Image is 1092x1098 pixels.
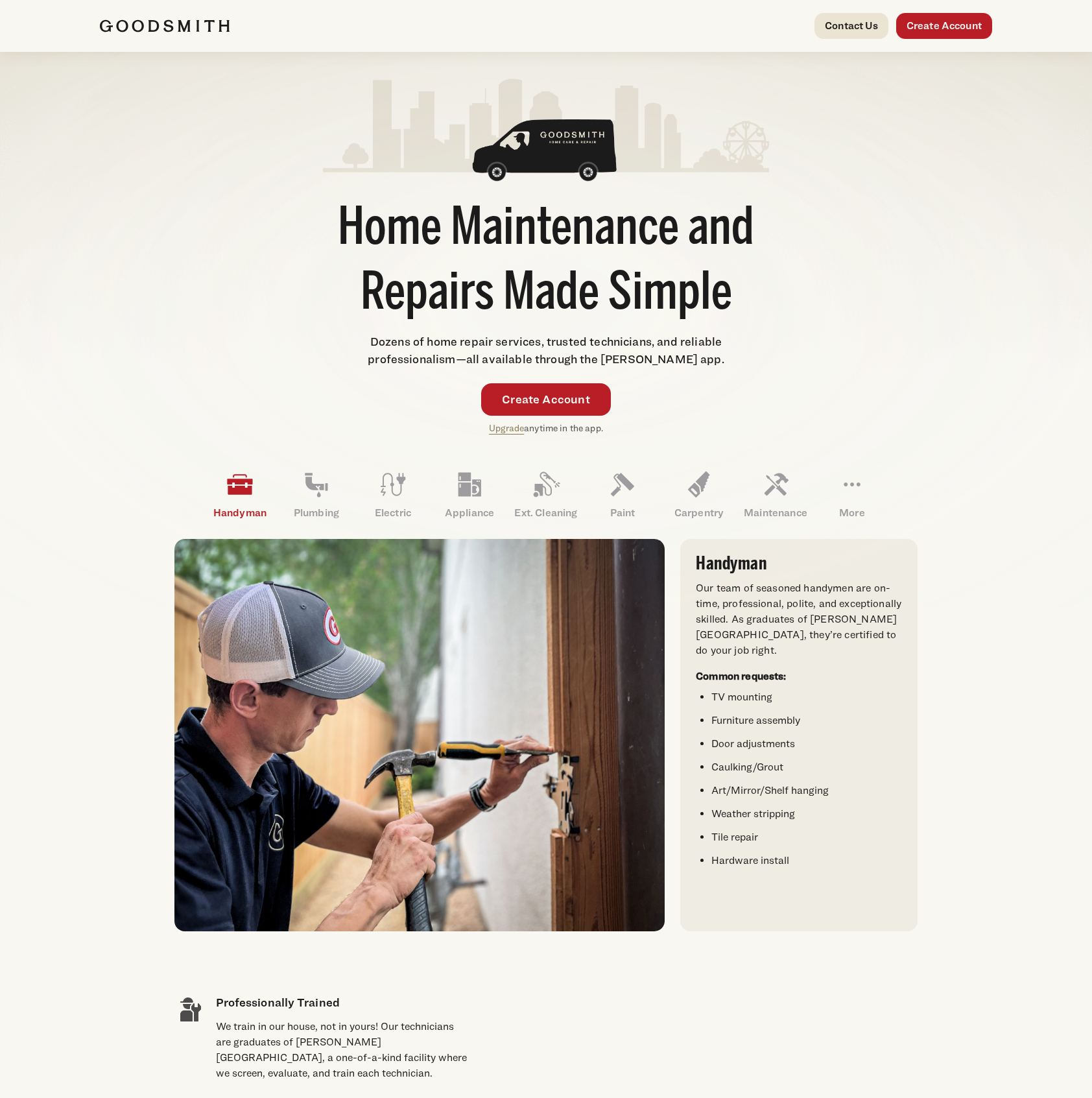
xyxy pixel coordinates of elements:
[489,421,603,436] p: anytime in the app.
[508,505,584,521] p: Ext. Cleaning
[737,461,814,529] a: Maintenance
[711,689,902,705] li: TV mounting
[711,783,902,798] li: Art/Mirror/Shelf hanging
[696,580,902,658] p: Our team of seasoned handymen are on-time, professional, polite, and exceptionally skilled. As gr...
[323,198,769,328] h1: Home Maintenance and Repairs Made Simple
[696,670,787,682] strong: Common requests:
[584,461,661,529] a: Paint
[202,505,278,521] p: Handyman
[216,994,469,1011] h4: Professionally Trained
[711,829,902,845] li: Tile repair
[696,555,902,573] h3: Handyman
[661,461,737,529] a: Carpentry
[216,1019,469,1081] div: We train in our house, not in yours! Our technicians are graduates of [PERSON_NAME][GEOGRAPHIC_DA...
[661,505,737,521] p: Carpentry
[355,505,431,521] p: Electric
[278,505,355,521] p: Plumbing
[508,461,584,529] a: Ext. Cleaning
[100,19,230,32] img: Goodsmith
[814,13,888,39] a: Contact Us
[278,461,355,529] a: Plumbing
[711,806,902,822] li: Weather stripping
[737,505,814,521] p: Maintenance
[174,539,665,931] img: A handyman in a cap and polo shirt using a hammer to work on a door frame.
[368,335,724,366] span: Dozens of home repair services, trusted technicians, and reliable professionalism—all available t...
[711,736,902,752] li: Door adjustments
[896,13,992,39] a: Create Account
[711,713,902,728] li: Furniture assembly
[814,461,890,529] a: More
[711,853,902,868] li: Hardware install
[431,505,508,521] p: Appliance
[814,505,890,521] p: More
[489,422,524,433] a: Upgrade
[202,461,278,529] a: Handyman
[481,383,611,416] a: Create Account
[355,461,431,529] a: Electric
[584,505,661,521] p: Paint
[711,759,902,775] li: Caulking/Grout
[431,461,508,529] a: Appliance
